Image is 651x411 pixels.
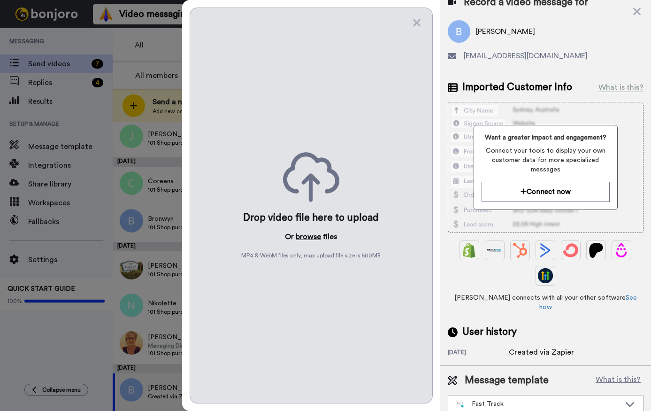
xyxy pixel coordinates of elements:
[593,373,643,388] button: What is this?
[243,211,379,225] div: Drop video file here to upload
[296,231,321,242] button: browse
[509,347,574,358] div: Created via Zapier
[563,243,578,258] img: ConvertKit
[482,182,610,202] button: Connect now
[614,243,629,258] img: Drip
[448,349,509,358] div: [DATE]
[513,243,528,258] img: Hubspot
[482,146,610,174] span: Connect your tools to display your own customer data for more specialized messages
[462,80,572,94] span: Imported Customer Info
[589,243,604,258] img: Patreon
[538,268,553,283] img: GoHighLevel
[464,50,588,62] span: [EMAIL_ADDRESS][DOMAIN_NAME]
[448,293,643,312] span: [PERSON_NAME] connects with all your other software
[285,231,337,242] p: Or files
[456,401,465,408] img: nextgen-template.svg
[462,243,477,258] img: Shopify
[538,243,553,258] img: ActiveCampaign
[241,252,381,259] span: MP4 & WebM files only, max upload file size is 500 MB
[462,325,517,339] span: User history
[487,243,502,258] img: Ontraport
[482,133,610,142] span: Want a greater impact and engagement?
[456,399,620,409] div: Fast Track
[598,82,643,93] div: What is this?
[465,373,549,388] span: Message template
